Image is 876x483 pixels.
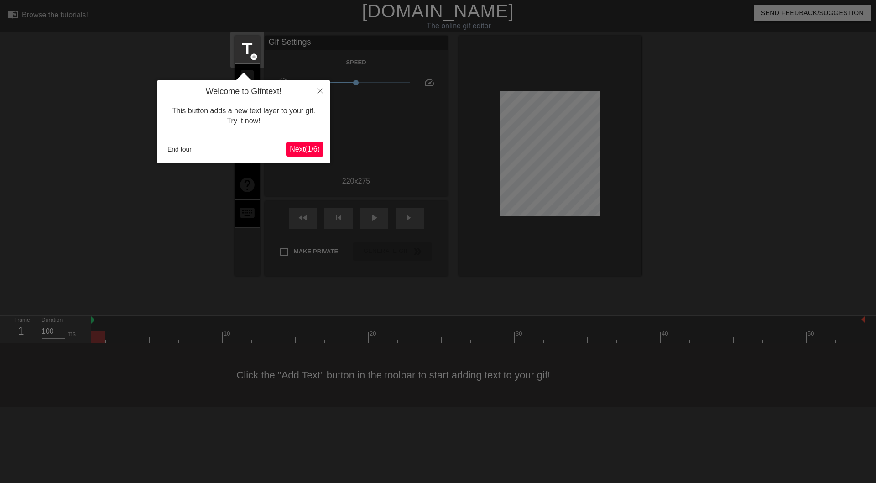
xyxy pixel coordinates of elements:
span: Next ( 1 / 6 ) [290,145,320,153]
button: Next [286,142,323,157]
button: Close [310,80,330,101]
h4: Welcome to Gifntext! [164,87,323,97]
div: This button adds a new text layer to your gif. Try it now! [164,97,323,136]
button: End tour [164,142,195,156]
